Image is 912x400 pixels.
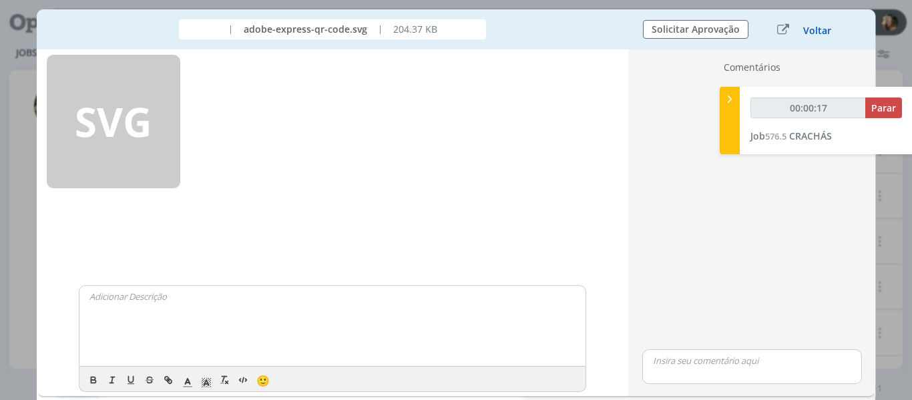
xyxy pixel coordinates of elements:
a: Job576.5CRACHÁS [750,130,832,142]
span: Parar [871,102,896,114]
div: SVG [47,55,180,188]
span: 576.5 [765,130,786,142]
span: Cor do Texto [178,372,197,388]
span: 🙂 [256,373,270,388]
span: Cor de Fundo [197,372,216,388]
button: Parar [865,97,902,118]
span: CRACHÁS [789,130,832,142]
div: Comentários [637,60,867,79]
button: 🙂 [253,372,272,388]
